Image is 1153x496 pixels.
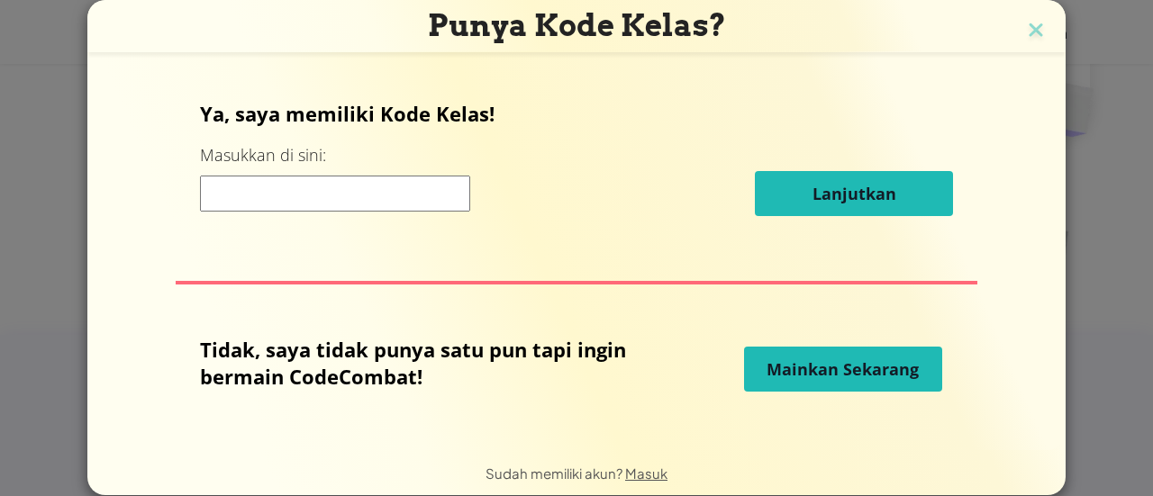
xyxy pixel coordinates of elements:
[767,358,919,380] span: Mainkan Sekarang
[625,464,667,482] a: Masuk
[486,464,625,482] span: Sudah memiliki akun?
[813,183,896,204] span: Lanjutkan
[755,171,953,216] button: Lanjutkan
[200,336,642,390] p: Tidak, saya tidak punya satu pun tapi ingin bermain CodeCombat!
[744,347,942,392] button: Mainkan Sekarang
[200,100,954,127] p: Ya, saya memiliki Kode Kelas!
[200,144,326,167] label: Masukkan di sini:
[428,7,726,43] span: Punya Kode Kelas?
[1024,18,1048,45] img: close icon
